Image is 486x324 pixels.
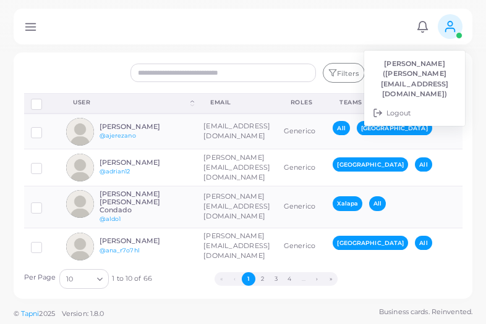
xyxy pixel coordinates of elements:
td: [PERSON_NAME][EMAIL_ADDRESS][DOMAIN_NAME] [197,228,277,265]
img: avatar [66,154,94,181]
button: Go to page 2 [255,272,269,286]
td: Generico [277,186,326,228]
span: 1 to 10 of 66 [112,274,151,284]
span: All [333,121,349,135]
img: avatar [66,118,94,146]
button: Go to page 1 [242,272,255,286]
button: Go to page 3 [269,272,283,286]
span: Business cards. Reinvented. [379,307,472,317]
span: [GEOGRAPHIC_DATA] [357,121,432,135]
h6: [PERSON_NAME] [100,237,190,245]
span: All [415,236,432,250]
div: User [73,98,188,107]
ul: Pagination [152,272,400,286]
a: @ajerezano [100,132,136,139]
div: Teams [339,98,450,107]
span: [GEOGRAPHIC_DATA] [333,157,408,172]
h6: [PERSON_NAME] [100,123,190,131]
a: @aldo1 [100,215,121,222]
input: Search for option [74,272,92,286]
td: Generico [277,149,326,186]
a: Tapni [21,309,40,318]
th: Row-selection [24,93,60,114]
span: [GEOGRAPHIC_DATA] [333,236,408,250]
div: Roles [291,98,313,107]
h6: [PERSON_NAME] [PERSON_NAME] Condado [100,190,190,215]
td: [PERSON_NAME][EMAIL_ADDRESS][DOMAIN_NAME] [197,149,277,186]
label: Per Page [24,273,56,283]
button: Go to page 4 [283,272,296,286]
span: All [369,196,386,210]
span: © [14,309,104,319]
h6: [PERSON_NAME] [100,159,190,167]
td: Generico [277,228,326,265]
td: [PERSON_NAME][EMAIL_ADDRESS][DOMAIN_NAME] [197,186,277,228]
span: All [415,157,432,172]
div: Search for option [59,269,109,289]
a: @adrian12 [100,168,130,175]
button: Go to last page [324,272,338,286]
td: Generico [277,114,326,149]
img: avatar [66,190,94,218]
img: avatar [66,233,94,260]
span: Logout [386,108,411,118]
span: 10 [66,273,73,286]
div: Email [210,98,263,107]
span: Version: 1.8.0 [62,309,104,318]
button: Go to next page [310,272,324,286]
span: Xalapa [333,196,362,210]
td: [EMAIL_ADDRESS][DOMAIN_NAME] [197,114,277,149]
button: Filters [323,63,365,83]
span: 2025 [39,309,54,319]
a: @ana_r7o7hl [100,247,140,254]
